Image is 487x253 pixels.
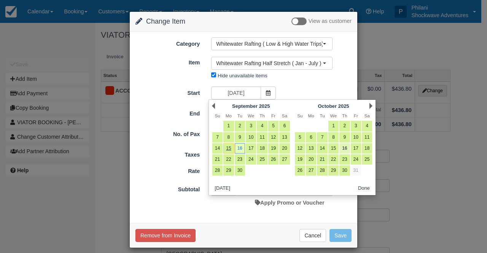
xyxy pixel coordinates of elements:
[351,154,361,165] a: 24
[351,132,361,143] a: 10
[205,165,357,178] div: 4
[279,121,290,131] a: 6
[255,200,324,206] a: Apply Promo or Voucher
[351,121,361,131] a: 3
[212,143,223,154] a: 14
[328,165,339,176] a: 29
[235,143,245,154] a: 16
[338,103,349,109] span: 2025
[223,154,234,165] a: 22
[130,148,205,159] label: Taxes
[226,113,232,118] span: Monday
[218,73,267,78] label: Hide unavailable items
[317,143,327,154] a: 14
[259,113,265,118] span: Thursday
[329,229,352,242] button: Save
[330,113,337,118] span: Wednesday
[339,121,350,131] a: 2
[259,103,270,109] span: 2025
[257,121,267,131] a: 4
[130,107,205,118] label: End
[232,103,258,109] span: September
[235,154,245,165] a: 23
[268,132,279,143] a: 12
[212,132,223,143] a: 7
[355,184,373,193] button: Done
[339,165,350,176] a: 30
[216,40,323,48] span: Whitewater Rafting ( Low & High Water Trips)
[317,165,327,176] a: 28
[295,154,305,165] a: 19
[328,143,339,154] a: 15
[295,165,305,176] a: 26
[223,143,234,154] a: 15
[306,132,316,143] a: 6
[297,113,302,118] span: Sunday
[215,113,220,118] span: Sunday
[342,113,347,118] span: Thursday
[320,113,325,118] span: Tuesday
[223,132,234,143] a: 8
[295,132,305,143] a: 5
[223,121,234,131] a: 1
[130,128,205,138] label: No. of Pax
[130,165,205,175] label: Rate
[216,59,323,67] span: Whitewater Rafting Half Stretch ( Jan - July ) or (Aug - Dec)
[246,143,256,154] a: 17
[211,57,333,70] button: Whitewater Rafting Half Stretch ( Jan - July ) or (Aug - Dec)
[212,165,223,176] a: 28
[248,113,254,118] span: Wednesday
[268,154,279,165] a: 26
[309,18,352,24] span: View as customer
[351,165,361,176] a: 31
[246,121,256,131] a: 3
[306,154,316,165] a: 20
[362,121,372,131] a: 4
[268,143,279,154] a: 19
[282,113,287,118] span: Saturday
[212,184,233,193] button: [DATE]
[246,154,256,165] a: 24
[306,143,316,154] a: 13
[279,132,290,143] a: 13
[257,143,267,154] a: 18
[130,183,205,194] label: Subtotal
[318,103,337,109] span: October
[130,37,205,48] label: Category
[223,165,234,176] a: 29
[317,154,327,165] a: 21
[339,154,350,165] a: 23
[257,154,267,165] a: 25
[299,229,326,242] button: Cancel
[212,103,215,109] a: Prev
[362,132,372,143] a: 11
[146,18,185,25] span: Change Item
[369,103,372,109] a: Next
[257,132,267,143] a: 11
[364,113,370,118] span: Saturday
[328,121,339,131] a: 1
[351,143,361,154] a: 17
[306,165,316,176] a: 27
[235,132,245,143] a: 9
[354,113,358,118] span: Friday
[362,143,372,154] a: 18
[339,143,350,154] a: 16
[271,113,275,118] span: Friday
[328,132,339,143] a: 8
[235,165,245,176] a: 30
[237,113,242,118] span: Tuesday
[212,154,223,165] a: 21
[295,143,305,154] a: 12
[308,113,314,118] span: Monday
[211,37,333,50] button: Whitewater Rafting ( Low & High Water Trips)
[317,132,327,143] a: 7
[130,86,205,97] label: Start
[135,229,196,242] button: Remove from Invoice
[235,121,245,131] a: 2
[339,132,350,143] a: 9
[279,143,290,154] a: 20
[130,56,205,67] label: Item
[328,154,339,165] a: 22
[268,121,279,131] a: 5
